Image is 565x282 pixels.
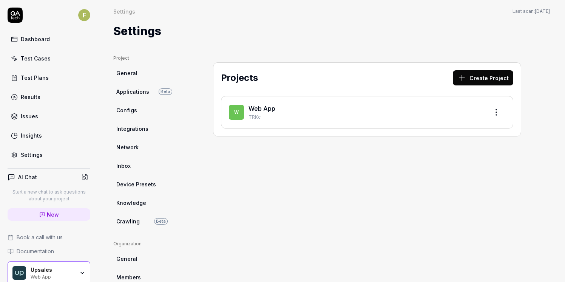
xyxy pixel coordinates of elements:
[116,106,137,114] span: Configs
[8,233,90,241] a: Book a call with us
[21,35,50,43] div: Dashboard
[17,233,63,241] span: Book a call with us
[113,122,186,136] a: Integrations
[116,273,141,281] span: Members
[12,266,26,280] img: Upsales Logo
[8,32,90,46] a: Dashboard
[17,247,54,255] span: Documentation
[47,211,59,218] span: New
[113,177,186,191] a: Device Presets
[113,23,161,40] h1: Settings
[8,51,90,66] a: Test Cases
[113,55,186,62] div: Project
[21,132,42,139] div: Insights
[21,74,49,82] div: Test Plans
[113,214,186,228] a: CrawlingBeta
[221,71,258,85] h2: Projects
[113,85,186,99] a: ApplicationsBeta
[8,109,90,124] a: Issues
[113,159,186,173] a: Inbox
[116,217,140,225] span: Crawling
[159,88,172,95] span: Beta
[21,112,38,120] div: Issues
[116,199,146,207] span: Knowledge
[116,69,137,77] span: General
[535,8,550,14] time: [DATE]
[8,70,90,85] a: Test Plans
[116,143,139,151] span: Network
[113,8,135,15] div: Settings
[249,114,483,121] p: TRKc
[229,105,244,120] span: W
[113,252,186,266] a: General
[8,147,90,162] a: Settings
[8,90,90,104] a: Results
[78,9,90,21] span: F
[113,240,186,247] div: Organization
[21,93,40,101] div: Results
[113,66,186,80] a: General
[31,267,74,273] div: Upsales
[154,218,168,225] span: Beta
[8,247,90,255] a: Documentation
[453,70,513,85] button: Create Project
[113,140,186,154] a: Network
[21,151,43,159] div: Settings
[8,189,90,202] p: Start a new chat to ask questions about your project
[513,8,550,15] span: Last scan:
[116,88,149,96] span: Applications
[113,103,186,117] a: Configs
[18,173,37,181] h4: AI Chat
[116,162,131,170] span: Inbox
[31,273,74,279] div: Web App
[8,208,90,221] a: New
[116,180,156,188] span: Device Presets
[78,8,90,23] button: F
[21,54,51,62] div: Test Cases
[116,125,148,133] span: Integrations
[113,196,186,210] a: Knowledge
[249,105,275,112] a: Web App
[116,255,137,263] span: General
[513,8,550,15] button: Last scan:[DATE]
[8,128,90,143] a: Insights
